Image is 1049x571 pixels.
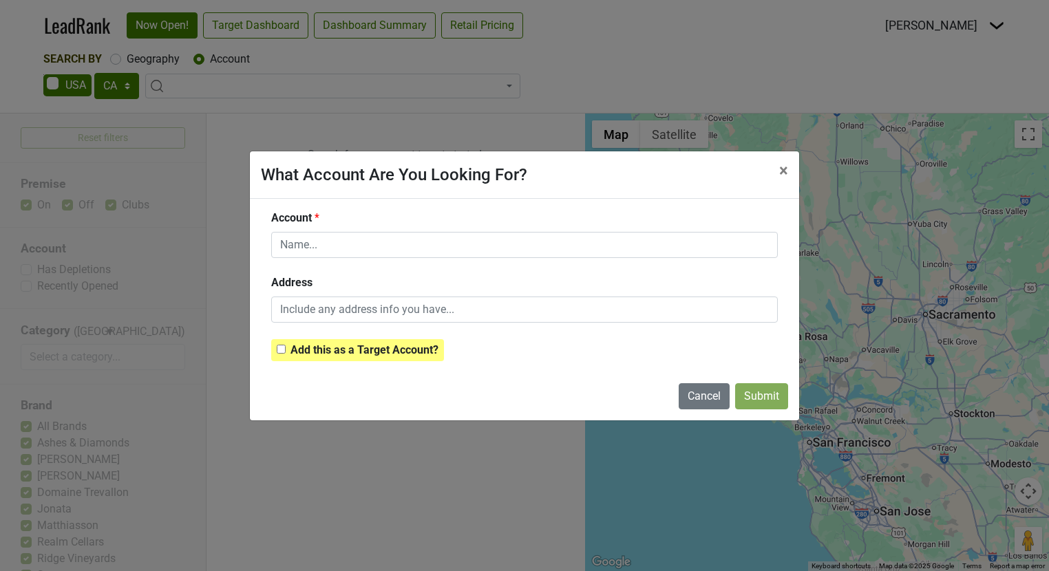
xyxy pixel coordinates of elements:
[779,161,788,180] span: ×
[271,211,312,224] b: Account
[271,297,778,323] input: Include any address info you have...
[735,383,788,409] button: Submit
[271,276,312,289] b: Address
[271,232,778,258] input: Name...
[679,383,730,409] button: Cancel
[261,162,527,187] div: What Account Are You Looking For?
[290,343,438,356] strong: Add this as a Target Account?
